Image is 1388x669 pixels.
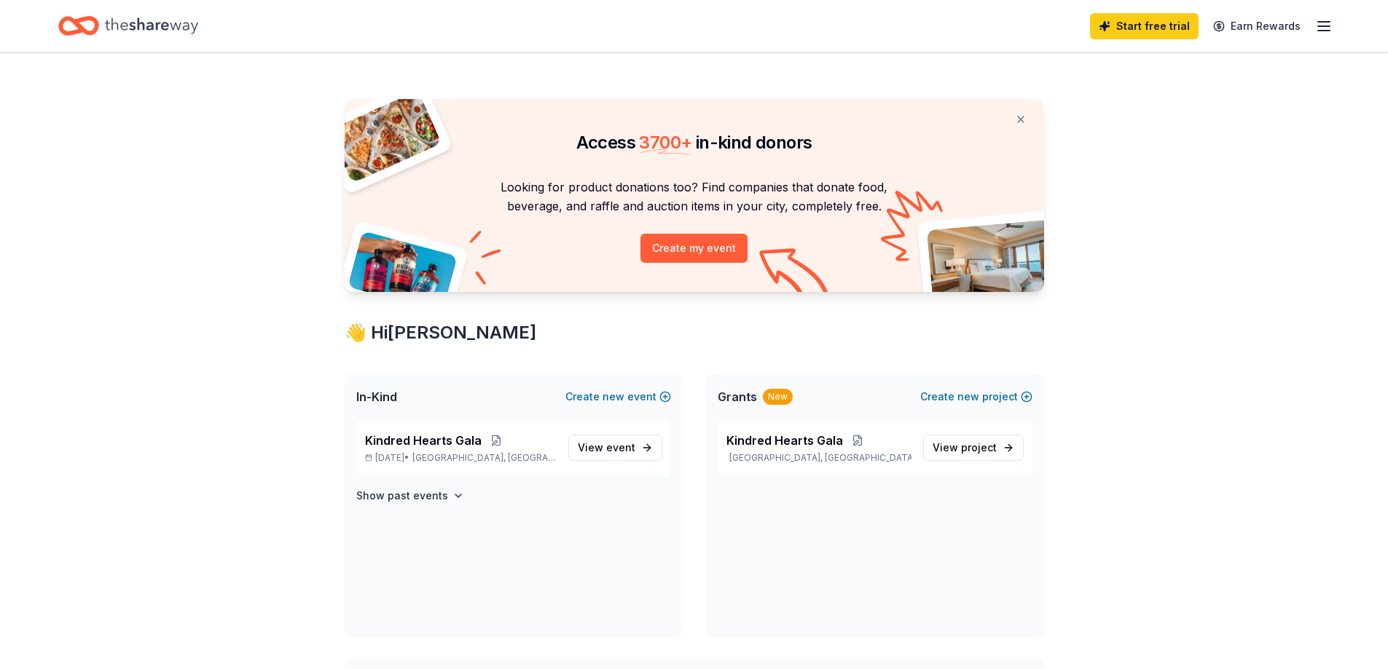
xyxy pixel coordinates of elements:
p: [DATE] • [365,452,557,464]
button: Show past events [356,487,464,504]
span: Grants [718,388,757,405]
button: Create my event [640,234,748,263]
p: [GEOGRAPHIC_DATA], [GEOGRAPHIC_DATA] [726,452,911,464]
a: Start free trial [1090,13,1199,39]
a: View project [923,435,1024,461]
h4: Show past events [356,487,448,504]
span: new [957,388,979,405]
a: Home [58,9,198,43]
a: View event [568,435,662,461]
span: View [578,439,635,456]
span: Kindred Hearts Gala [726,432,843,449]
img: Curvy arrow [759,248,832,303]
a: Earn Rewards [1204,13,1309,39]
span: Kindred Hearts Gala [365,432,482,449]
div: New [763,389,793,405]
span: event [606,441,635,454]
p: Looking for product donations too? Find companies that donate food, beverage, and raffle and auct... [362,178,1027,216]
span: project [961,441,997,454]
button: Createnewevent [565,388,671,405]
span: In-Kind [356,388,397,405]
span: 3700 + [639,132,691,153]
div: 👋 Hi [PERSON_NAME] [345,321,1044,344]
span: new [603,388,624,405]
span: [GEOGRAPHIC_DATA], [GEOGRAPHIC_DATA] [412,452,556,464]
img: Pizza [328,90,442,183]
button: Createnewproject [920,388,1032,405]
span: View [933,439,997,456]
span: Access in-kind donors [576,132,812,153]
